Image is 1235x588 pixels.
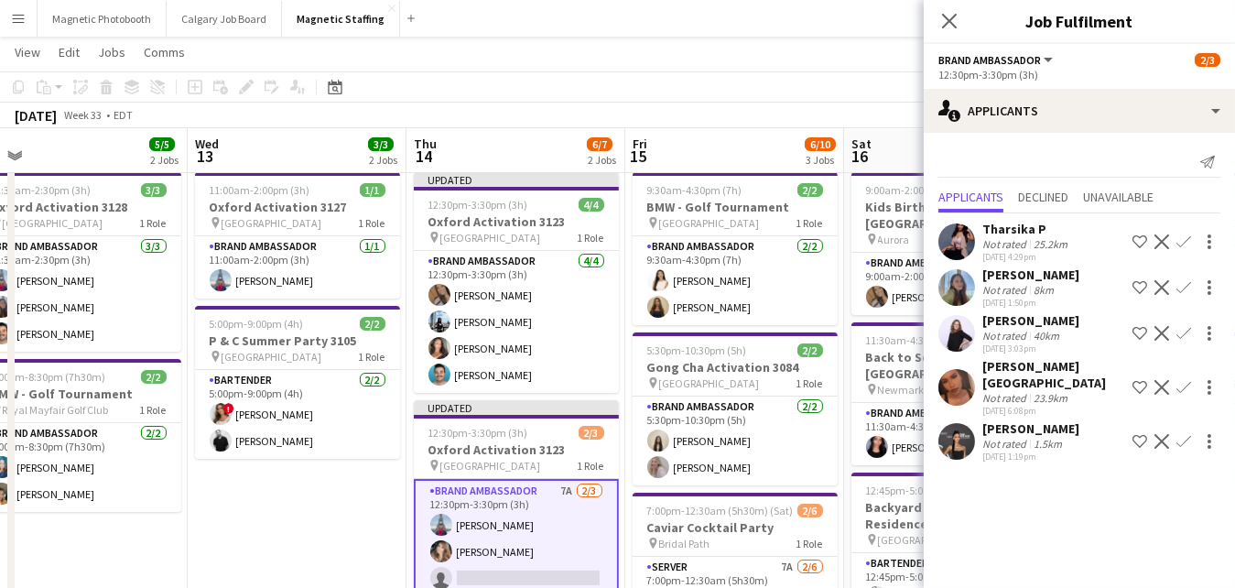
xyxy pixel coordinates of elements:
span: 12:45pm-5:00pm (4h15m) [866,484,987,497]
div: [DATE] 3:03pm [982,343,1079,354]
span: [GEOGRAPHIC_DATA] [222,350,322,364]
span: 15 [630,146,647,167]
span: 2/2 [141,370,167,384]
span: 7:00pm-12:30am (5h30m) (Sat) [647,504,794,517]
div: Tharsika P [982,221,1071,237]
span: Aurora [878,233,910,246]
span: Edit [59,44,80,60]
h3: Kids Birthday Party - [GEOGRAPHIC_DATA] [851,199,1056,232]
h3: Oxford Activation 3127 [195,199,400,215]
span: 1 Role [578,459,604,473]
div: Updated12:30pm-3:30pm (3h)4/4Oxford Activation 3123 [GEOGRAPHIC_DATA]1 RoleBrand Ambassador4/412:... [414,172,619,393]
div: Not rated [982,237,1030,251]
span: 11:00am-2:00pm (3h) [210,183,310,197]
app-job-card: 5:00pm-9:00pm (4h)2/2P & C Summer Party 3105 [GEOGRAPHIC_DATA]1 RoleBartender2/25:00pm-9:00pm (4h... [195,306,400,459]
span: 2/3 [1195,53,1220,67]
app-card-role: Brand Ambassador1/111:00am-2:00pm (3h)[PERSON_NAME] [195,236,400,299]
div: Not rated [982,329,1030,343]
span: Unavailable [1083,191,1154,203]
span: [GEOGRAPHIC_DATA] [222,216,322,230]
span: 2/3 [579,426,604,440]
span: [GEOGRAPHIC_DATA] [659,216,760,230]
div: 40km [1030,329,1063,343]
div: [PERSON_NAME] [982,312,1079,329]
span: 12:30pm-3:30pm (3h) [428,198,528,212]
span: [GEOGRAPHIC_DATA] [878,533,979,547]
app-card-role: Brand Ambassador2/25:30pm-10:30pm (5h)[PERSON_NAME][PERSON_NAME] [633,397,838,485]
span: 1 Role [359,350,385,364]
a: Jobs [91,40,133,64]
div: 2 Jobs [150,153,179,167]
span: 11:30am-4:30pm (5h) [866,333,967,347]
span: 1 Role [359,216,385,230]
app-job-card: 9:00am-2:00pm (5h)1/1Kids Birthday Party - [GEOGRAPHIC_DATA] Aurora1 RoleBrand Ambassador1/19:00a... [851,172,1056,315]
app-job-card: 11:30am-4:30pm (5h)1/1Back to School Event - [GEOGRAPHIC_DATA] 3106 Newmarket1 RoleBrand Ambassad... [851,322,1056,465]
app-card-role: Brand Ambassador1/111:30am-4:30pm (5h)[PERSON_NAME] [851,403,1056,465]
span: 4/4 [579,198,604,212]
span: Fri [633,136,647,152]
app-card-role: Bartender2/25:00pm-9:00pm (4h)![PERSON_NAME][PERSON_NAME] [195,370,400,459]
app-card-role: Brand Ambassador4/412:30pm-3:30pm (3h)[PERSON_NAME][PERSON_NAME][PERSON_NAME][PERSON_NAME] [414,251,619,393]
button: Calgary Job Board [167,1,282,37]
span: 5/5 [149,137,175,151]
span: 6/10 [805,137,836,151]
button: Magnetic Photobooth [38,1,167,37]
div: Updated [414,400,619,415]
span: 1 Role [140,216,167,230]
span: Wed [195,136,219,152]
app-card-role: Brand Ambassador2/29:30am-4:30pm (7h)[PERSON_NAME][PERSON_NAME] [633,236,838,325]
div: [DATE] [15,106,57,125]
span: Applicants [938,191,1003,203]
span: 1 Role [796,376,823,390]
div: 25.2km [1030,237,1071,251]
h3: Job Fulfilment [924,9,1235,33]
span: 1 Role [796,216,823,230]
div: 8km [1030,283,1057,297]
app-job-card: 5:30pm-10:30pm (5h)2/2Gong Cha Activation 3084 [GEOGRAPHIC_DATA]1 RoleBrand Ambassador2/25:30pm-1... [633,332,838,485]
h3: Backyard Event - Private Residence 2978 [851,499,1056,532]
span: 2/2 [797,343,823,357]
span: 1 Role [140,403,167,417]
span: 2/6 [797,504,823,517]
div: 1.5km [1030,437,1066,451]
div: Updated [414,172,619,187]
span: Royal Mayfair Golf Club [3,403,109,417]
h3: Gong Cha Activation 3084 [633,359,838,376]
span: 9:00am-2:00pm (5h) [866,183,961,197]
div: 2 Jobs [369,153,397,167]
span: 2/2 [797,183,823,197]
div: [PERSON_NAME] [982,267,1079,283]
span: [GEOGRAPHIC_DATA] [440,459,541,473]
div: Not rated [982,391,1030,405]
a: View [7,40,48,64]
h3: BMW - Golf Tournament [633,199,838,215]
div: 23.9km [1030,391,1071,405]
app-job-card: 11:00am-2:00pm (3h)1/1Oxford Activation 3127 [GEOGRAPHIC_DATA]1 RoleBrand Ambassador1/111:00am-2:... [195,172,400,299]
div: Not rated [982,437,1030,451]
div: [PERSON_NAME][GEOGRAPHIC_DATA] [982,358,1125,391]
span: View [15,44,40,60]
h3: Back to School Event - [GEOGRAPHIC_DATA] 3106 [851,349,1056,382]
div: [DATE] 4:29pm [982,251,1071,263]
a: Comms [136,40,192,64]
h3: Oxford Activation 3123 [414,213,619,230]
span: 13 [192,146,219,167]
span: 12:30pm-3:30pm (3h) [428,426,528,440]
div: [DATE] 1:50pm [982,297,1079,309]
span: Brand Ambassador [938,53,1041,67]
div: [DATE] 6:08pm [982,405,1125,417]
h3: Oxford Activation 3123 [414,441,619,458]
div: 3 Jobs [806,153,835,167]
app-job-card: 9:30am-4:30pm (7h)2/2BMW - Golf Tournament [GEOGRAPHIC_DATA]1 RoleBrand Ambassador2/29:30am-4:30p... [633,172,838,325]
div: EDT [114,108,133,122]
button: Magnetic Staffing [282,1,400,37]
h3: P & C Summer Party 3105 [195,332,400,349]
span: 6/7 [587,137,612,151]
div: [DATE] 1:19pm [982,451,1079,463]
